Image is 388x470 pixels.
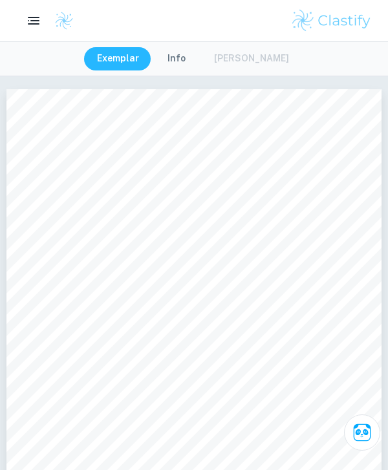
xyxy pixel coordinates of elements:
[290,8,372,34] img: Clastify logo
[47,11,74,30] a: Clastify logo
[84,47,152,70] button: Exemplar
[155,47,199,70] button: Info
[344,414,380,451] button: Ask Clai
[54,11,74,30] img: Clastify logo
